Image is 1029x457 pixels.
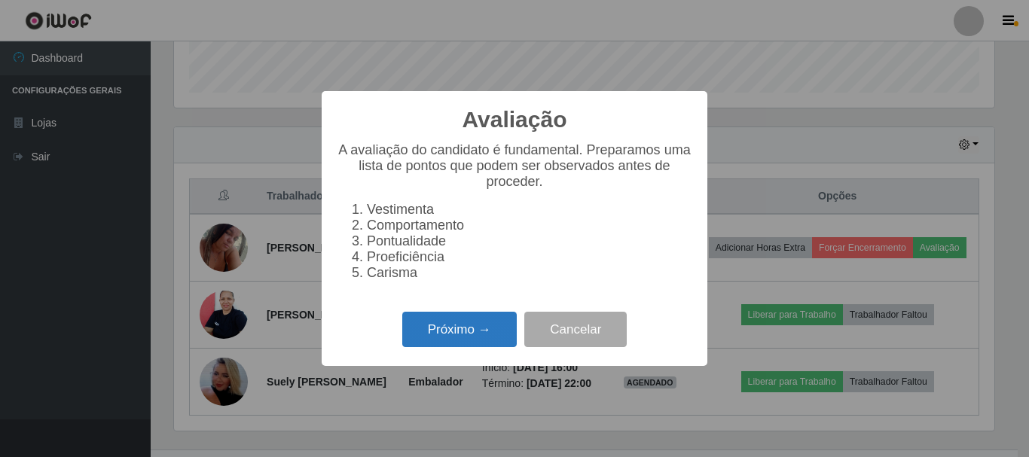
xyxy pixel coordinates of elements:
[524,312,627,347] button: Cancelar
[367,265,692,281] li: Carisma
[337,142,692,190] p: A avaliação do candidato é fundamental. Preparamos uma lista de pontos que podem ser observados a...
[367,202,692,218] li: Vestimenta
[402,312,517,347] button: Próximo →
[367,233,692,249] li: Pontualidade
[367,218,692,233] li: Comportamento
[463,106,567,133] h2: Avaliação
[367,249,692,265] li: Proeficiência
